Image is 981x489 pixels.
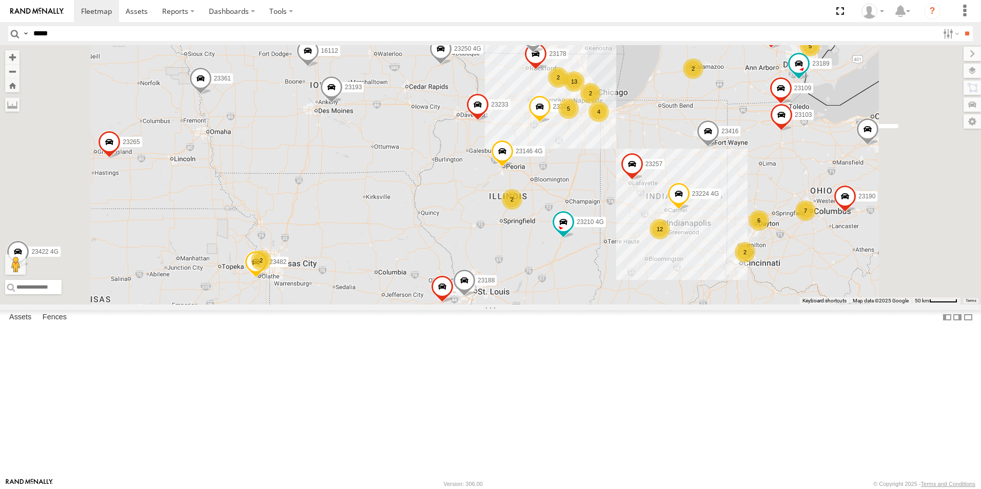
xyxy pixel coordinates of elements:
button: Zoom in [5,50,19,64]
span: 50 km [915,298,929,303]
label: Dock Summary Table to the Right [952,310,963,325]
div: 2 [502,189,522,210]
span: 23265 [123,138,140,146]
a: Visit our Website [6,479,53,489]
label: Dock Summary Table to the Left [942,310,952,325]
span: 16112 [321,47,338,54]
div: 12 [650,219,670,239]
button: Zoom out [5,64,19,78]
a: Terms [966,299,976,303]
span: 23190 [858,193,875,200]
button: Keyboard shortcuts [802,297,847,304]
span: 23332 [553,104,570,111]
label: Search Query [22,26,30,41]
span: 23422 4G [31,248,58,255]
div: 7 [795,200,816,221]
div: 5 [558,98,579,119]
span: 23189 [812,60,829,68]
label: Fences [37,310,72,324]
div: 2 [683,58,703,79]
button: Drag Pegman onto the map to open Street View [5,254,26,275]
span: 23416 [721,128,738,135]
div: 13 [564,71,584,92]
label: Assets [4,310,36,324]
span: 23233 [491,101,508,108]
div: © Copyright 2025 - [873,481,975,487]
span: 23224 4G [692,190,719,197]
div: 2 [548,67,568,88]
label: Map Settings [964,114,981,129]
span: 23482 [269,259,286,266]
span: 23361 [214,75,231,83]
div: 6 [749,210,769,231]
div: 4 [588,101,609,122]
span: 23250 4G [454,46,481,53]
span: 23109 [794,85,811,92]
label: Search Filter Options [939,26,961,41]
div: Version: 306.00 [444,481,483,487]
span: 23257 [645,160,662,168]
span: Map data ©2025 Google [853,298,909,303]
div: 5 [800,36,820,56]
img: rand-logo.svg [10,8,64,15]
span: 23210 4G [577,219,604,226]
label: Hide Summary Table [963,310,973,325]
span: 23188 [478,277,495,284]
span: 23193 [345,84,362,91]
span: 23178 [549,51,566,58]
button: Zoom Home [5,78,19,92]
label: Measure [5,97,19,112]
div: Puma Singh [858,4,888,19]
a: Terms and Conditions [921,481,975,487]
span: 23146 4G [516,148,543,155]
span: 23103 [795,112,812,119]
div: 2 [735,242,755,262]
button: Map Scale: 50 km per 51 pixels [912,297,960,304]
div: 2 [580,83,601,104]
div: 2 [251,250,271,271]
i: ? [924,3,940,19]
